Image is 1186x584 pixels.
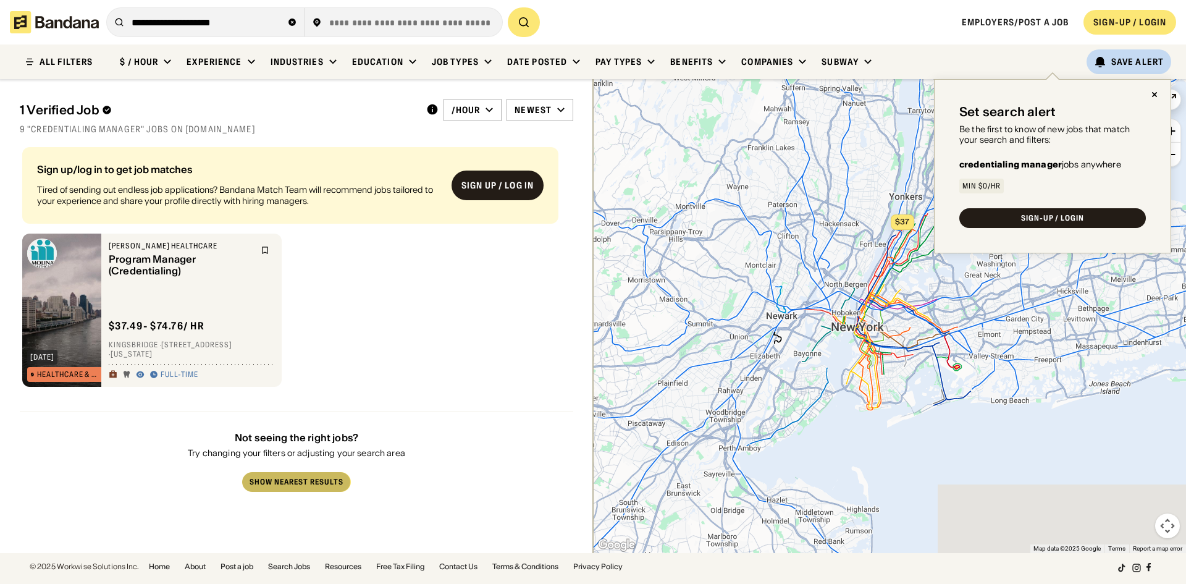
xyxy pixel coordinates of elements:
a: Free Tax Filing [376,563,424,570]
div: Show Nearest Results [250,479,343,486]
div: Try changing your filters or adjusting your search area [188,449,405,458]
div: $ 37.49 - $74.76 / hr [109,320,204,332]
div: Set search alert [959,104,1056,119]
a: Contact Us [439,563,477,570]
div: [PERSON_NAME] Healthcare [109,241,253,251]
div: SIGN-UP / LOGIN [1093,17,1166,28]
div: 9 "Credentialing Manager" jobs on [DOMAIN_NAME] [20,124,573,135]
button: Map camera controls [1155,514,1180,538]
span: $37 [895,217,909,226]
div: Full-time [161,370,198,380]
div: Education [352,56,403,67]
div: $ / hour [120,56,158,67]
div: Tired of sending out endless job applications? Bandana Match Team will recommend jobs tailored to... [37,184,442,206]
img: Bandana logotype [10,11,99,33]
div: Date Posted [507,56,567,67]
div: Job Types [432,56,479,67]
b: credentialing manager [959,159,1062,170]
a: Terms & Conditions [492,563,558,570]
a: Search Jobs [268,563,310,570]
a: Employers/Post a job [962,17,1069,28]
div: Pay Types [595,56,642,67]
img: Molina Healthcare logo [27,239,57,268]
a: Privacy Policy [573,563,623,570]
div: Healthcare & Mental Health [37,371,102,378]
div: © 2025 Workwise Solutions Inc. [30,563,139,570]
div: grid [20,142,573,553]
div: ALL FILTERS [40,57,93,66]
div: Benefits [670,56,713,67]
div: Program Manager (Credentialing) [109,253,253,277]
img: Google [596,537,637,553]
div: Experience [187,56,242,67]
div: /hour [452,104,481,116]
div: SIGN-UP / LOGIN [1021,214,1084,222]
div: Industries [271,56,324,67]
span: Map data ©2025 Google [1033,545,1101,552]
div: Kingsbridge · [STREET_ADDRESS] · [US_STATE] [109,340,274,359]
a: Terms (opens in new tab) [1108,545,1125,552]
a: Report a map error [1133,545,1182,552]
a: Resources [325,563,361,570]
div: Min $0/hr [962,182,1001,190]
div: jobs anywhere [959,160,1121,169]
div: Sign up / Log in [461,180,534,191]
a: Home [149,563,170,570]
a: About [185,563,206,570]
a: Open this area in Google Maps (opens a new window) [596,537,637,553]
div: Newest [515,104,552,116]
div: Not seeing the right jobs? [188,432,405,444]
div: Subway [822,56,859,67]
div: Save Alert [1111,56,1164,67]
div: [DATE] [30,353,54,361]
div: Sign up/log in to get job matches [37,164,442,174]
div: Be the first to know of new jobs that match your search and filters: [959,124,1146,145]
a: Post a job [221,563,253,570]
div: 1 Verified Job [20,103,416,117]
div: Companies [741,56,793,67]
